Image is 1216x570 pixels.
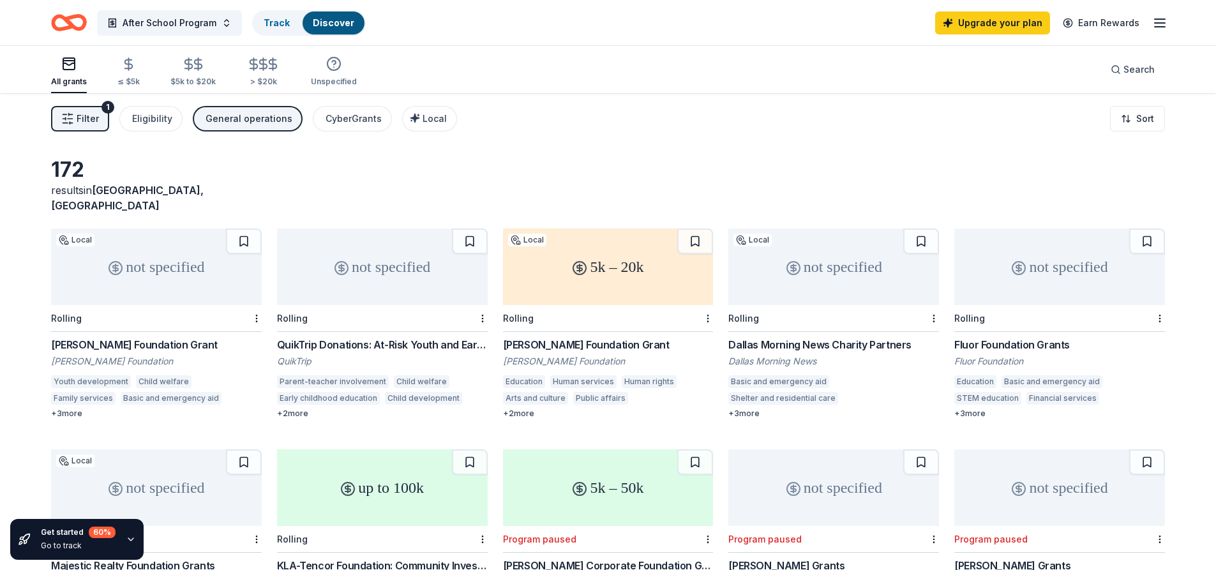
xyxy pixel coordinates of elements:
div: QuikTrip Donations: At-Risk Youth and Early Childhood Education [277,337,488,352]
div: not specified [954,229,1165,305]
div: Child development [385,392,462,405]
a: Track [264,17,290,28]
button: After School Program [97,10,242,36]
div: results [51,183,262,213]
div: Family services [51,392,116,405]
div: 5k – 50k [503,449,714,526]
div: Rolling [954,313,985,324]
div: Go to track [41,541,116,551]
div: Unspecified [311,77,357,87]
div: up to 100k [277,449,488,526]
div: 5k – 20k [503,229,714,305]
div: not specified [51,229,262,305]
div: not specified [954,449,1165,526]
div: 60 % [89,527,116,538]
div: + 3 more [954,409,1165,419]
div: Program paused [954,534,1028,544]
div: Financial services [1026,392,1099,405]
button: $5k to $20k [170,52,216,93]
a: Earn Rewards [1055,11,1147,34]
button: CyberGrants [313,106,392,131]
div: Fluor Foundation [954,355,1165,368]
button: ≤ $5k [117,52,140,93]
div: Youth development [51,375,131,388]
div: Eligibility [132,111,172,126]
div: Education [954,375,996,388]
button: General operations [193,106,303,131]
div: Basic and emergency aid [1002,375,1102,388]
div: + 2 more [503,409,714,419]
div: Arts and culture [503,392,568,405]
a: Home [51,8,87,38]
div: ≤ $5k [117,77,140,87]
div: Basic and emergency aid [121,392,221,405]
span: After School Program [123,15,216,31]
div: [PERSON_NAME] Foundation Grant [51,337,262,352]
div: Early childhood education [277,392,380,405]
div: Local [508,234,546,246]
span: Search [1123,62,1155,77]
span: [GEOGRAPHIC_DATA], [GEOGRAPHIC_DATA] [51,184,204,212]
div: + 3 more [728,409,939,419]
div: Parent-teacher involvement [277,375,389,388]
div: Child welfare [136,375,191,388]
div: $5k to $20k [170,77,216,87]
div: Rolling [51,313,82,324]
button: Local [402,106,457,131]
div: Rolling [503,313,534,324]
div: not specified [728,449,939,526]
div: STEM education [954,392,1021,405]
div: Environment [1104,392,1157,405]
button: Unspecified [311,51,357,93]
button: Sort [1110,106,1165,131]
div: Local [733,234,772,246]
a: not specifiedLocalRolling[PERSON_NAME] Foundation Grant[PERSON_NAME] FoundationYouth developmentC... [51,229,262,419]
div: Program paused [728,534,802,544]
div: General operations [206,111,292,126]
span: Filter [77,111,99,126]
div: Fluor Foundation Grants [954,337,1165,352]
button: Search [1100,57,1165,82]
div: CyberGrants [326,111,382,126]
div: Shelter and residential care [728,392,838,405]
a: not specifiedRollingFluor Foundation GrantsFluor FoundationEducationBasic and emergency aidSTEM e... [954,229,1165,419]
div: Rolling [277,534,308,544]
span: Sort [1136,111,1154,126]
div: Education [503,375,545,388]
div: > $20k [246,77,280,87]
div: Human rights [622,375,677,388]
a: not specifiedRollingQuikTrip Donations: At-Risk Youth and Early Childhood EducationQuikTripParent... [277,229,488,419]
a: not specifiedLocalRollingDallas Morning News Charity PartnersDallas Morning NewsBasic and emergen... [728,229,939,419]
div: not specified [277,229,488,305]
span: in [51,184,204,212]
div: 1 [101,101,114,114]
div: Rolling [728,313,759,324]
div: Local [56,454,94,467]
div: Child welfare [394,375,449,388]
div: + 3 more [51,409,262,419]
div: Basic and emergency aid [728,375,829,388]
div: + 2 more [277,409,488,419]
button: Eligibility [119,106,183,131]
div: Dallas Morning News [728,355,939,368]
div: Dallas Morning News Charity Partners [728,337,939,352]
div: Public affairs [573,392,628,405]
button: > $20k [246,52,280,93]
a: Discover [313,17,354,28]
div: not specified [728,229,939,305]
button: TrackDiscover [252,10,366,36]
div: Program paused [503,534,576,544]
a: Upgrade your plan [935,11,1050,34]
div: QuikTrip [277,355,488,368]
button: All grants [51,51,87,93]
div: 172 [51,157,262,183]
div: Get started [41,527,116,538]
a: 5k – 20kLocalRolling[PERSON_NAME] Foundation Grant[PERSON_NAME] FoundationEducationHuman services... [503,229,714,419]
button: Filter1 [51,106,109,131]
span: Local [423,113,447,124]
div: All grants [51,77,87,87]
div: [PERSON_NAME] Foundation [51,355,262,368]
div: not specified [51,449,262,526]
div: Human services [550,375,617,388]
div: Rolling [277,313,308,324]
